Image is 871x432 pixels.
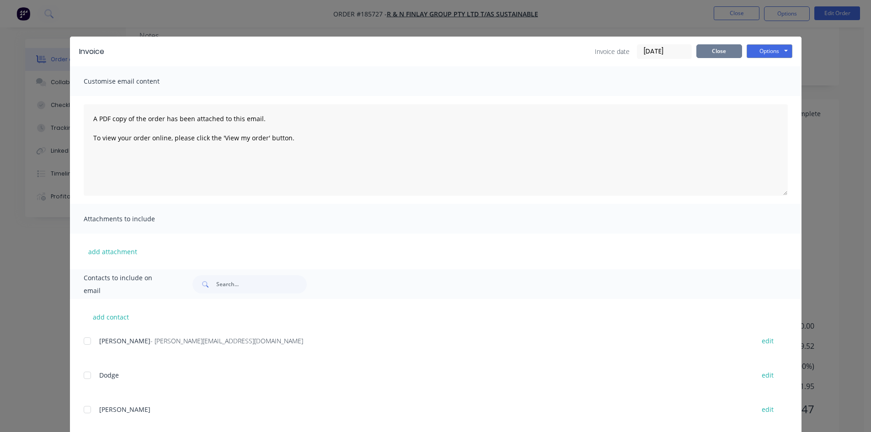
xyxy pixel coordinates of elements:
[99,371,119,379] span: Dodge
[756,403,779,416] button: edit
[747,44,792,58] button: Options
[696,44,742,58] button: Close
[150,336,303,345] span: - [PERSON_NAME][EMAIL_ADDRESS][DOMAIN_NAME]
[84,272,170,297] span: Contacts to include on email
[595,47,630,56] span: Invoice date
[99,336,150,345] span: [PERSON_NAME]
[99,405,150,414] span: [PERSON_NAME]
[756,335,779,347] button: edit
[84,245,142,258] button: add attachment
[79,46,104,57] div: Invoice
[84,104,788,196] textarea: A PDF copy of the order has been attached to this email. To view your order online, please click ...
[84,213,184,225] span: Attachments to include
[84,310,139,324] button: add contact
[216,275,307,293] input: Search...
[756,369,779,381] button: edit
[84,75,184,88] span: Customise email content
